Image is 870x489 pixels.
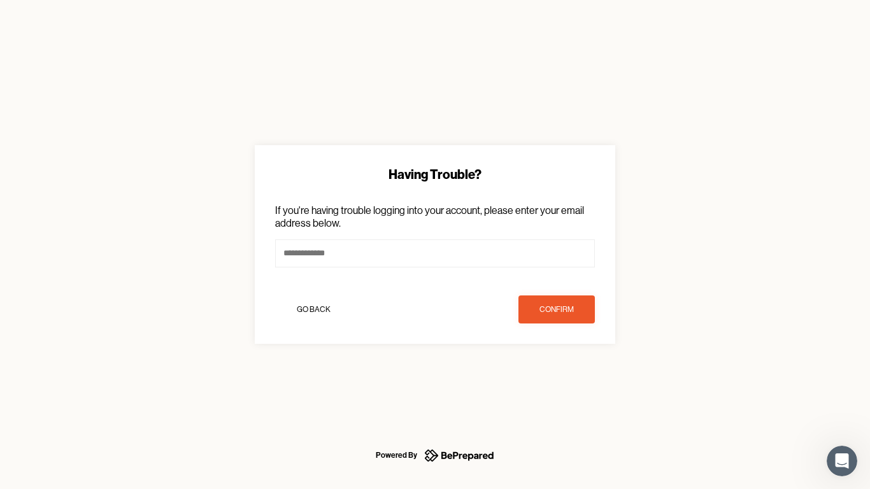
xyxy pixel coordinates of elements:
div: confirm [539,303,574,316]
div: Having Trouble? [275,166,595,183]
div: Powered By [376,448,417,463]
p: If you're having trouble logging into your account, please enter your email address below. [275,204,595,229]
iframe: Intercom live chat [827,446,857,476]
button: confirm [518,295,595,323]
div: Go Back [297,303,331,316]
button: Go Back [275,295,352,323]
